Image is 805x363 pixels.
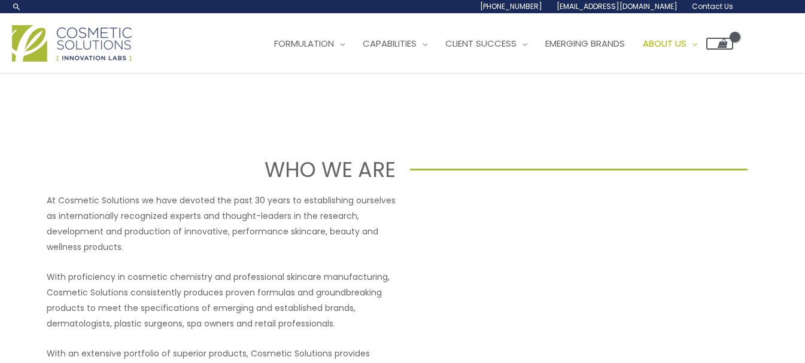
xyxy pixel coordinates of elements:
[480,1,542,11] span: [PHONE_NUMBER]
[354,26,436,62] a: Capabilities
[12,25,132,62] img: Cosmetic Solutions Logo
[692,1,733,11] span: Contact Us
[557,1,678,11] span: [EMAIL_ADDRESS][DOMAIN_NAME]
[47,193,396,255] p: At Cosmetic Solutions we have devoted the past 30 years to establishing ourselves as internationa...
[445,37,517,50] span: Client Success
[274,37,334,50] span: Formulation
[536,26,634,62] a: Emerging Brands
[634,26,706,62] a: About Us
[436,26,536,62] a: Client Success
[706,38,733,50] a: View Shopping Cart, empty
[47,269,396,331] p: With proficiency in cosmetic chemistry and professional skincare manufacturing, Cosmetic Solution...
[545,37,625,50] span: Emerging Brands
[256,26,733,62] nav: Site Navigation
[12,2,22,11] a: Search icon link
[265,26,354,62] a: Formulation
[643,37,686,50] span: About Us
[363,37,417,50] span: Capabilities
[57,155,396,184] h1: WHO WE ARE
